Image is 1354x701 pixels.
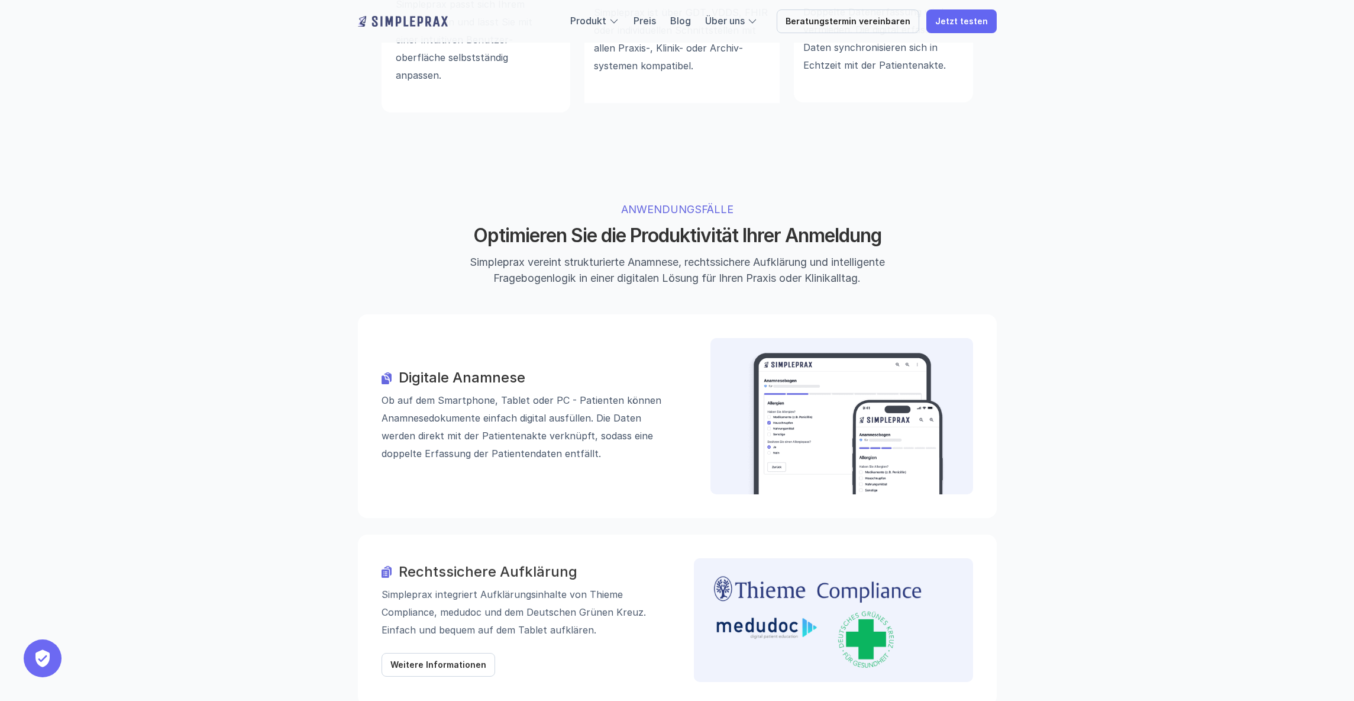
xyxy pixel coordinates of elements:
[926,9,997,33] a: Jetzt testen
[634,15,656,27] a: Preis
[455,224,899,247] h2: Optimieren Sie die Produktivität Ihrer Anmeldung
[705,15,745,27] a: Über uns
[708,573,928,668] img: Logos der Aufklärungspartner
[382,586,661,639] p: Simpleprax integriert Aufklärungs­inhalte von Thieme Compliance, medudoc und dem Deutschen Grünen...
[390,660,486,670] p: Weitere Informationen
[382,653,495,677] a: Weitere Informationen
[777,9,919,33] a: Beratungstermin vereinbaren
[382,392,677,463] p: Ob auf dem Smartphone, Tablet oder PC - Patienten können Anamnese­dokumente einfach digital ausfü...
[399,370,677,387] h3: Digitale Anamnese
[803,3,964,74] p: Doppelte Datenerfassung wird vermieden. Die digital erfassten Daten synchronisieren sich in Echtz...
[935,17,988,27] p: Jetzt testen
[399,564,661,581] h3: Rechtssichere Aufklärung
[492,201,862,217] p: ANWENDUNGSFÄLLE
[455,254,899,286] p: Simpleprax vereint strukturierte Anamnese, rechtssichere Aufklärung und intelligente Fragebogenlo...
[594,3,770,74] p: Simpleprax ist über GDT, VDDS, FHIR oder individuellen Schnittstellen mit allen Praxis-, Klinik- ...
[570,15,606,27] a: Produkt
[786,17,910,27] p: Beratungstermin vereinbaren
[745,352,945,494] img: Beispielbild der digitalen Anamnese
[670,15,691,27] a: Blog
